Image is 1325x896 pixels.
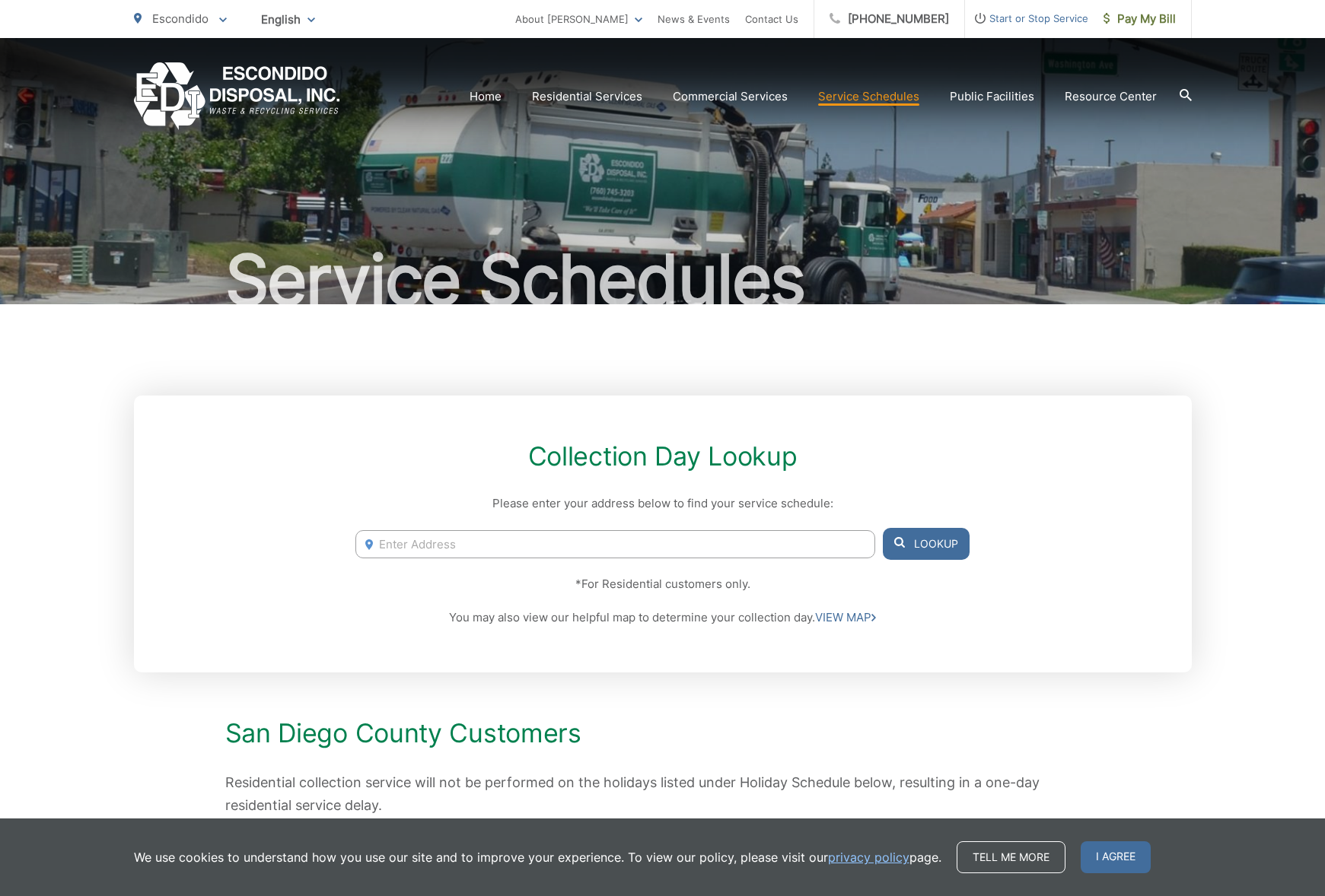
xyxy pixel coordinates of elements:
[134,62,340,130] a: EDCD logo. Return to the homepage.
[1081,841,1151,873] span: I agree
[134,242,1192,318] h1: Service Schedules
[515,10,642,28] a: About [PERSON_NAME]
[470,87,502,106] a: Home
[828,848,909,866] a: privacy policy
[355,494,969,513] p: Please enter your address below to find your service schedule:
[355,575,969,593] p: *For Residential customers only.
[134,848,941,866] p: We use cookies to understand how you use our site and to improve your experience. To view our pol...
[355,441,969,472] h2: Collection Day Lookup
[250,6,326,33] span: English
[355,608,969,627] p: You may also view our helpful map to determine your collection day.
[1065,87,1157,106] a: Resource Center
[745,10,798,28] a: Contact Us
[883,528,970,560] button: Lookup
[532,87,642,106] a: Residential Services
[658,10,730,28] a: News & Events
[815,608,876,627] a: VIEW MAP
[818,87,919,106] a: Service Schedules
[673,87,788,106] a: Commercial Services
[225,771,1100,817] p: Residential collection service will not be performed on the holidays listed under Holiday Schedul...
[355,530,874,558] input: Enter Address
[1104,10,1176,28] span: Pay My Bill
[225,718,1100,748] h2: San Diego County Customers
[152,11,209,26] span: Escondido
[950,87,1034,106] a: Public Facilities
[957,841,1065,873] a: Tell me more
